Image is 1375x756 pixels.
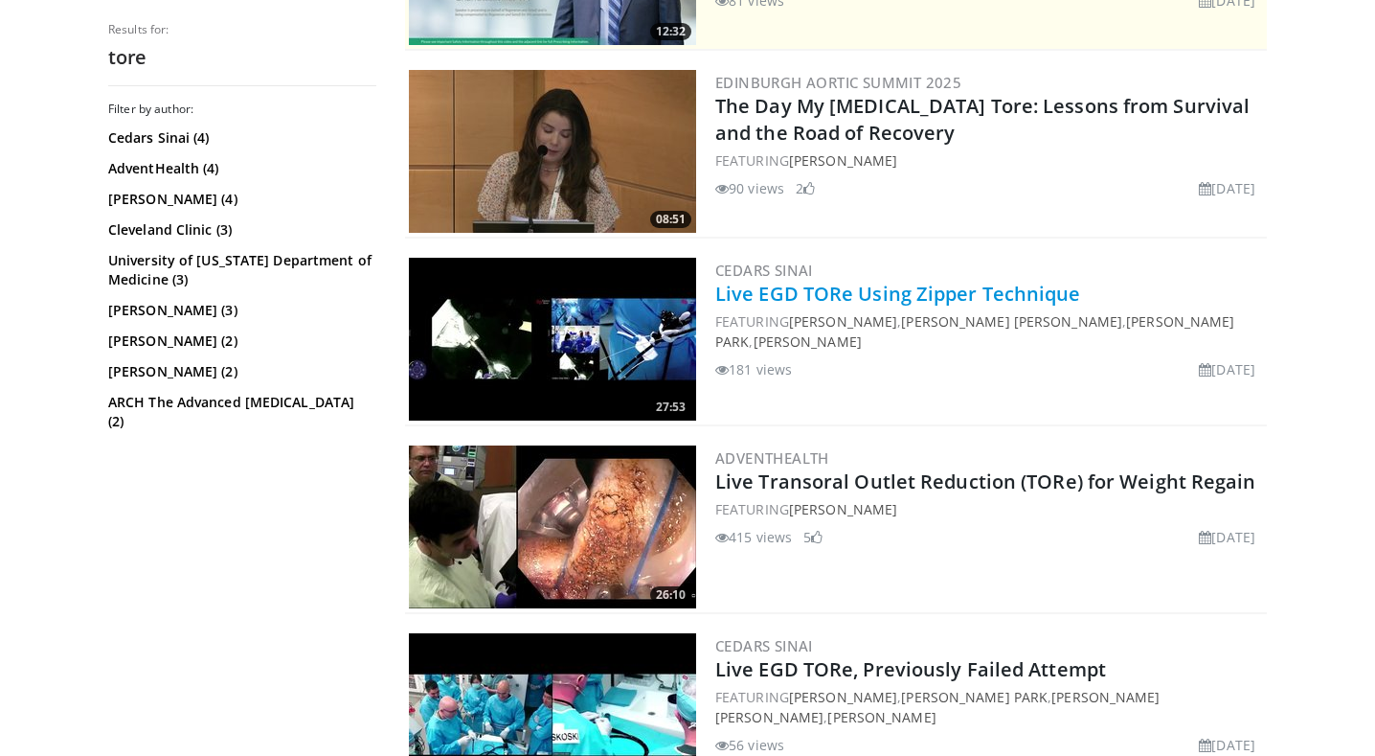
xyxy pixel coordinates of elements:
a: AdventHealth (4) [108,159,372,178]
a: [PERSON_NAME] (3) [108,301,372,320]
a: Cleveland Clinic (3) [108,220,372,240]
a: [PERSON_NAME] [789,688,897,706]
span: 26:10 [650,586,691,604]
li: [DATE] [1199,359,1255,379]
img: bfefd552-0d32-4b68-8672-c1d0a59dd0f6.300x170_q85_crop-smart_upscale.jpg [409,70,696,233]
li: 5 [803,527,823,547]
li: 56 views [715,735,784,755]
a: Live EGD TORe, Previously Failed Attempt [715,656,1106,682]
a: [PERSON_NAME] (2) [108,332,372,351]
a: Live EGD TORe Using Zipper Technique [715,281,1081,307]
a: [PERSON_NAME] Park [901,688,1048,706]
a: [PERSON_NAME] [789,312,897,331]
a: [PERSON_NAME] [789,151,897,170]
div: FEATURING , , , [715,311,1263,352]
div: FEATURING , , , [715,687,1263,727]
a: 08:51 [409,70,696,233]
span: 08:51 [650,211,691,228]
a: The Day My [MEDICAL_DATA] Tore: Lessons from Survival and the Road of Recovery [715,93,1250,146]
a: [PERSON_NAME] [789,500,897,518]
li: [DATE] [1199,527,1255,547]
h3: Filter by author: [108,102,376,117]
a: 26:10 [409,446,696,608]
img: 7e9235ad-c3af-48f4-b13f-8cf1e095370f.300x170_q85_crop-smart_upscale.jpg [409,258,696,421]
li: 2 [796,178,815,198]
li: 415 views [715,527,792,547]
span: 27:53 [650,399,691,416]
a: Edinburgh Aortic Summit 2025 [715,73,961,92]
a: Cedars Sinai (4) [108,128,372,148]
p: Results for: [108,22,376,37]
a: [PERSON_NAME] [PERSON_NAME] [901,312,1122,331]
span: 12:32 [650,23,691,40]
a: 27:53 [409,258,696,421]
li: [DATE] [1199,735,1255,755]
a: University of [US_STATE] Department of Medicine (3) [108,251,372,289]
div: FEATURING [715,499,1263,519]
h2: tore [108,45,376,70]
a: Live Transoral Outlet Reduction (TORe) for Weight Regain [715,469,1256,494]
a: Cedars Sinai [715,261,813,280]
a: Cedars Sinai [715,636,813,655]
a: [PERSON_NAME] (2) [108,362,372,381]
img: ef29b8c8-7034-464f-9dc8-a6f2081154c4.300x170_q85_crop-smart_upscale.jpg [409,446,696,608]
a: [PERSON_NAME] (4) [108,190,372,209]
div: FEATURING [715,150,1263,171]
a: [PERSON_NAME] [827,708,935,726]
li: 181 views [715,359,792,379]
a: [PERSON_NAME] [754,332,862,351]
li: [DATE] [1199,178,1255,198]
li: 90 views [715,178,784,198]
a: ARCH The Advanced [MEDICAL_DATA] (2) [108,393,372,431]
a: AdventHealth [715,448,829,468]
